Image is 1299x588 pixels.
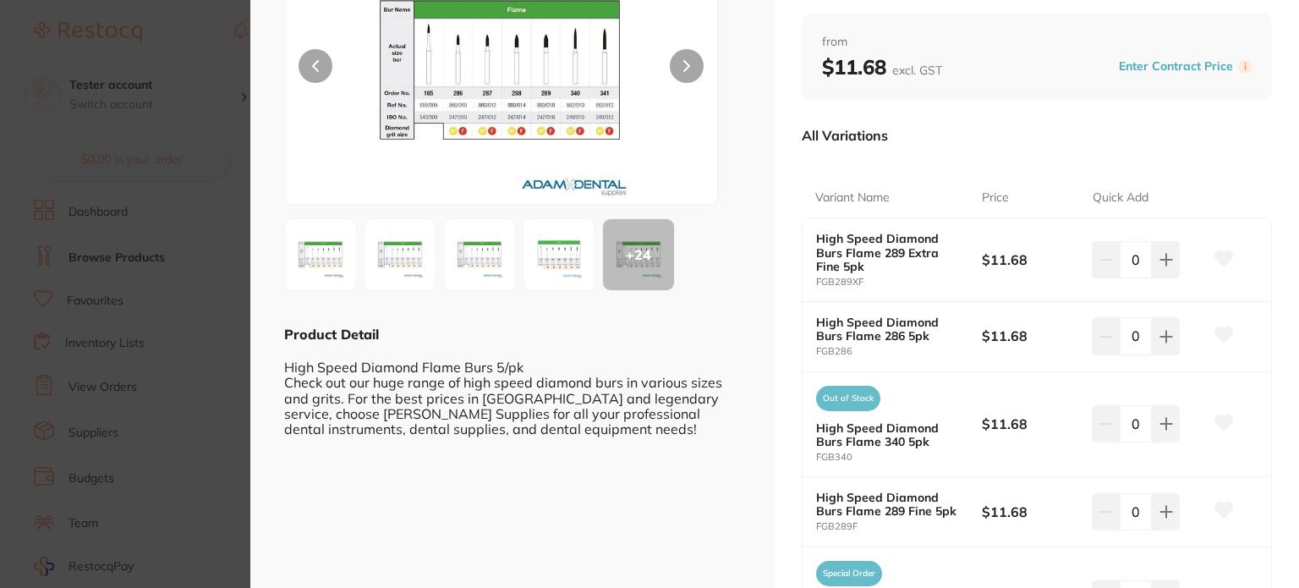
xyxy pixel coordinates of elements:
[822,54,942,80] b: $11.68
[603,219,674,290] div: + 24
[822,34,1252,51] span: from
[982,250,1081,269] b: $11.68
[982,190,1009,206] p: Price
[816,232,965,272] b: High Speed Diamond Burs Flame 289 Extra Fine 5pk
[816,561,882,586] span: Special Order
[816,491,965,518] b: High Speed Diamond Burs Flame 289 Fine 5pk
[284,343,741,437] div: High Speed Diamond Flame Burs 5/pk Check out our huge range of high speed diamond burs in various...
[802,127,888,144] p: All Variations
[1238,60,1252,74] label: i
[982,415,1081,433] b: $11.68
[816,277,982,288] small: FGB289XF
[816,346,982,357] small: FGB286
[290,224,351,285] img: OC5qcGc
[529,224,589,285] img: RkxBTUUuanBn
[284,326,379,343] b: Product Detail
[816,421,965,448] b: High Speed Diamond Burs Flame 340 5pk
[892,63,942,78] span: excl. GST
[1093,190,1148,206] p: Quick Add
[815,190,890,206] p: Variant Name
[816,316,965,343] b: High Speed Diamond Burs Flame 286 5pk
[602,218,675,291] button: +24
[370,224,430,285] img: OFhGLmpwZw
[982,503,1081,521] b: $11.68
[816,386,880,411] span: Out of Stock
[1114,58,1238,74] button: Enter Contract Price
[816,521,982,532] small: FGB289F
[982,327,1081,345] b: $11.68
[449,224,510,285] img: OEYuanBn
[816,452,982,463] small: FGB340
